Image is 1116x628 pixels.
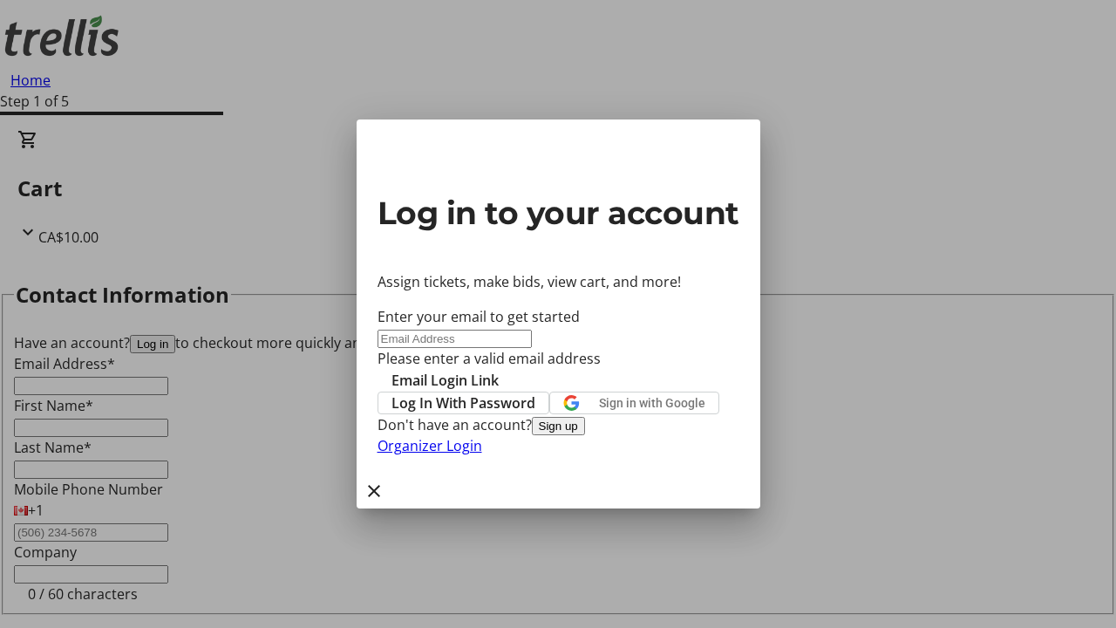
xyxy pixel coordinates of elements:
[599,396,705,410] span: Sign in with Google
[378,348,739,369] tr-error: Please enter a valid email address
[378,392,549,414] button: Log In With Password
[378,370,513,391] button: Email Login Link
[357,474,391,509] button: Close
[378,307,580,326] label: Enter your email to get started
[391,392,535,413] span: Log In With Password
[532,417,585,435] button: Sign up
[391,370,499,391] span: Email Login Link
[378,330,532,348] input: Email Address
[378,189,739,236] h2: Log in to your account
[378,436,482,455] a: Organizer Login
[378,414,739,435] div: Don't have an account?
[378,271,739,292] p: Assign tickets, make bids, view cart, and more!
[549,392,719,414] button: Sign in with Google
